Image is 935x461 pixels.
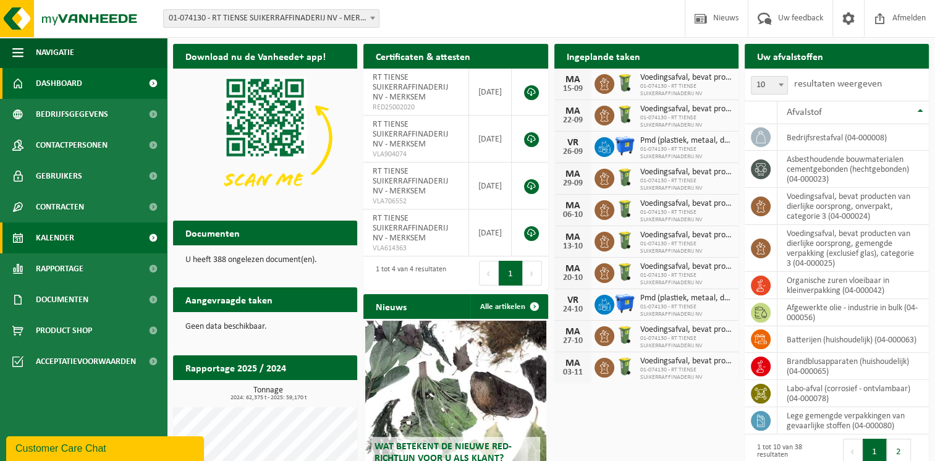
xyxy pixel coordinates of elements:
span: 01-074130 - RT TIENSE SUIKERRAFFINADERIJ NV [640,240,732,255]
h2: Documenten [173,221,252,245]
div: MA [561,358,585,368]
div: 24-10 [561,305,585,314]
span: Navigatie [36,37,74,68]
iframe: chat widget [6,434,206,461]
img: WB-0140-HPE-GN-50 [614,198,635,219]
span: 01-074130 - RT TIENSE SUIKERRAFFINADERIJ NV [640,303,732,318]
td: [DATE] [469,163,512,209]
p: Geen data beschikbaar. [185,323,345,331]
h2: Nieuws [363,294,419,318]
span: RT TIENSE SUIKERRAFFINADERIJ NV - MERKSEM [373,167,448,196]
td: brandblusapparaten (huishoudelijk) (04-000065) [777,353,929,380]
img: Download de VHEPlus App [173,69,357,207]
span: Pmd (plastiek, metaal, drankkartons) (bedrijven) [640,136,732,146]
h2: Rapportage 2025 / 2024 [173,355,298,379]
img: WB-0140-HPE-GN-50 [614,230,635,251]
h3: Tonnage [179,386,357,401]
span: Voedingsafval, bevat producten van dierlijke oorsprong, onverpakt, categorie 3 [640,104,732,114]
td: [DATE] [469,69,512,116]
div: 13-10 [561,242,585,251]
span: 10 [751,76,788,95]
div: 20-10 [561,274,585,282]
div: MA [561,232,585,242]
div: MA [561,169,585,179]
span: Pmd (plastiek, metaal, drankkartons) (bedrijven) [640,294,732,303]
span: Voedingsafval, bevat producten van dierlijke oorsprong, onverpakt, categorie 3 [640,325,732,335]
div: MA [561,106,585,116]
button: Previous [479,261,499,285]
span: RED25002020 [373,103,459,112]
div: 22-09 [561,116,585,125]
span: Documenten [36,284,88,315]
span: 01-074130 - RT TIENSE SUIKERRAFFINADERIJ NV [640,366,732,381]
img: WB-0140-HPE-GN-50 [614,324,635,345]
td: [DATE] [469,116,512,163]
span: RT TIENSE SUIKERRAFFINADERIJ NV - MERKSEM [373,120,448,149]
div: 1 tot 4 van 4 resultaten [370,260,446,287]
a: Alle artikelen [470,294,547,319]
span: 01-074130 - RT TIENSE SUIKERRAFFINADERIJ NV [640,177,732,192]
img: WB-1100-HPE-BE-01 [614,293,635,314]
td: batterijen (huishoudelijk) (04-000063) [777,326,929,353]
span: Voedingsafval, bevat producten van dierlijke oorsprong, onverpakt, categorie 3 [640,262,732,272]
div: MA [561,75,585,85]
td: voedingsafval, bevat producten van dierlijke oorsprong, onverpakt, categorie 3 (04-000024) [777,188,929,225]
span: 01-074130 - RT TIENSE SUIKERRAFFINADERIJ NV - MERKSEM [163,9,379,28]
span: VLA706552 [373,197,459,206]
div: 29-09 [561,179,585,188]
button: 1 [499,261,523,285]
span: Voedingsafval, bevat producten van dierlijke oorsprong, onverpakt, categorie 3 [640,230,732,240]
span: Dashboard [36,68,82,99]
span: Contactpersonen [36,130,108,161]
label: resultaten weergeven [794,79,882,89]
span: Voedingsafval, bevat producten van dierlijke oorsprong, onverpakt, categorie 3 [640,357,732,366]
h2: Uw afvalstoffen [745,44,836,68]
img: WB-1100-HPE-BE-01 [614,135,635,156]
h2: Download nu de Vanheede+ app! [173,44,338,68]
h2: Aangevraagde taken [173,287,285,311]
img: WB-0140-HPE-GN-50 [614,72,635,93]
span: Voedingsafval, bevat producten van dierlijke oorsprong, onverpakt, categorie 3 [640,73,732,83]
td: lege gemengde verpakkingen van gevaarlijke stoffen (04-000080) [777,407,929,434]
span: Bedrijfsgegevens [36,99,108,130]
span: Afvalstof [787,108,822,117]
span: 01-074130 - RT TIENSE SUIKERRAFFINADERIJ NV [640,83,732,98]
span: VLA904074 [373,150,459,159]
span: VLA614363 [373,243,459,253]
span: Contracten [36,192,84,222]
div: MA [561,327,585,337]
img: WB-0140-HPE-GN-50 [614,167,635,188]
td: labo-afval (corrosief - ontvlambaar) (04-000078) [777,380,929,407]
p: U heeft 388 ongelezen document(en). [185,256,345,264]
span: Voedingsafval, bevat producten van dierlijke oorsprong, onverpakt, categorie 3 [640,199,732,209]
span: 01-074130 - RT TIENSE SUIKERRAFFINADERIJ NV [640,209,732,224]
div: MA [561,201,585,211]
div: 27-10 [561,337,585,345]
span: 01-074130 - RT TIENSE SUIKERRAFFINADERIJ NV [640,114,732,129]
span: RT TIENSE SUIKERRAFFINADERIJ NV - MERKSEM [373,73,448,102]
h2: Certificaten & attesten [363,44,483,68]
img: WB-0140-HPE-GN-50 [614,356,635,377]
span: Acceptatievoorwaarden [36,346,136,377]
span: 10 [751,77,787,94]
td: afgewerkte olie - industrie in bulk (04-000056) [777,299,929,326]
span: Product Shop [36,315,92,346]
img: WB-0140-HPE-GN-50 [614,104,635,125]
span: 01-074130 - RT TIENSE SUIKERRAFFINADERIJ NV - MERKSEM [164,10,379,27]
button: Next [523,261,542,285]
h2: Ingeplande taken [554,44,653,68]
span: Rapportage [36,253,83,284]
td: [DATE] [469,209,512,256]
div: MA [561,264,585,274]
div: 03-11 [561,368,585,377]
span: Voedingsafval, bevat producten van dierlijke oorsprong, onverpakt, categorie 3 [640,167,732,177]
td: asbesthoudende bouwmaterialen cementgebonden (hechtgebonden) (04-000023) [777,151,929,188]
span: 01-074130 - RT TIENSE SUIKERRAFFINADERIJ NV [640,272,732,287]
span: Kalender [36,222,74,253]
span: Gebruikers [36,161,82,192]
td: organische zuren vloeibaar in kleinverpakking (04-000042) [777,272,929,299]
span: 01-074130 - RT TIENSE SUIKERRAFFINADERIJ NV [640,146,732,161]
td: bedrijfsrestafval (04-000008) [777,124,929,151]
div: 26-09 [561,148,585,156]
